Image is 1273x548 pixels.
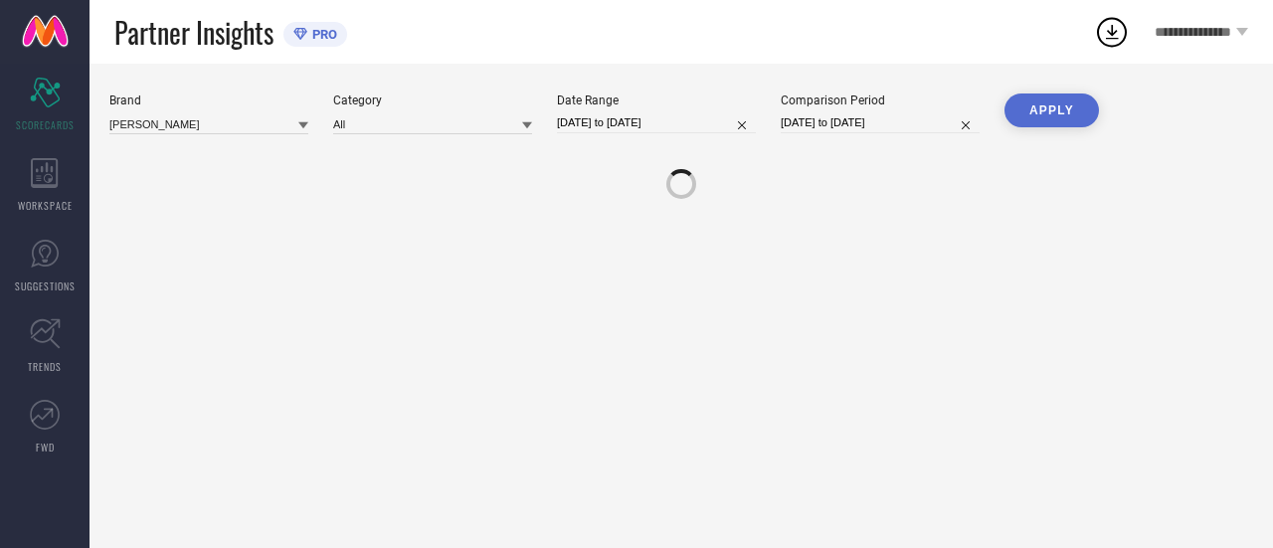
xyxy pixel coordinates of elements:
div: Comparison Period [781,93,980,107]
span: PRO [307,27,337,42]
button: APPLY [1004,93,1099,127]
span: SUGGESTIONS [15,278,76,293]
div: Open download list [1094,14,1130,50]
span: Partner Insights [114,12,273,53]
input: Select comparison period [781,112,980,133]
div: Brand [109,93,308,107]
div: Date Range [557,93,756,107]
div: Category [333,93,532,107]
span: TRENDS [28,359,62,374]
span: WORKSPACE [18,198,73,213]
span: FWD [36,440,55,455]
span: SCORECARDS [16,117,75,132]
input: Select date range [557,112,756,133]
